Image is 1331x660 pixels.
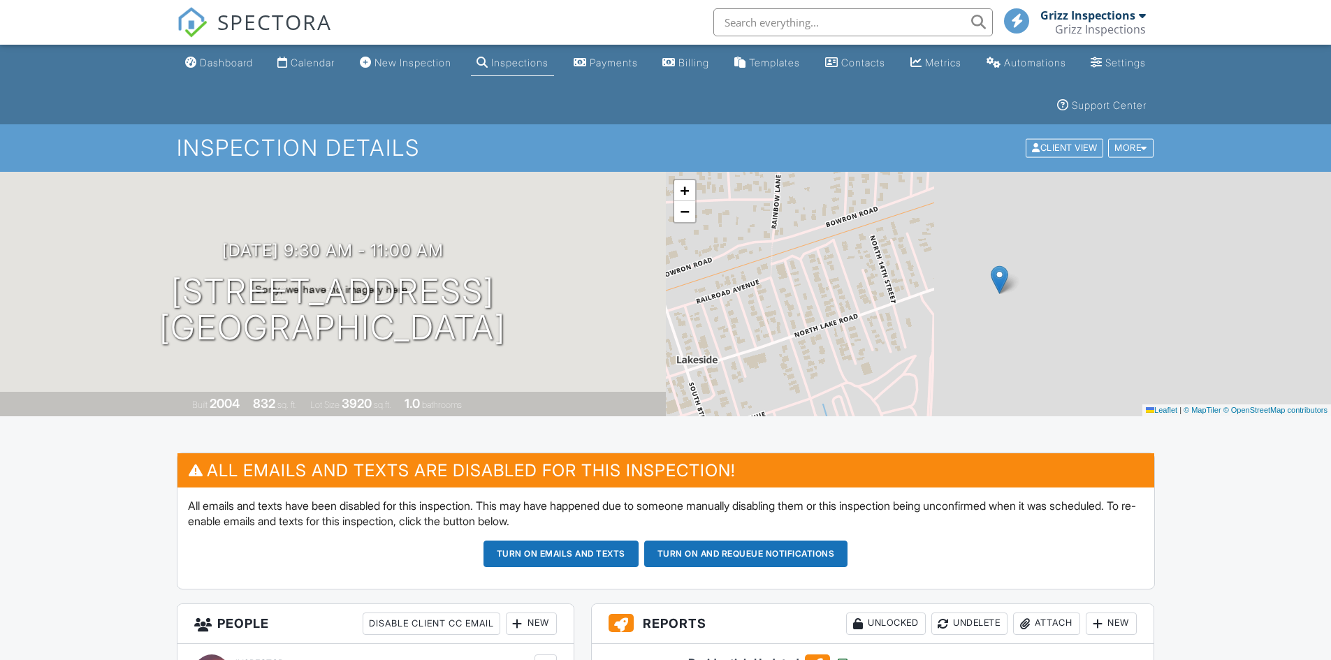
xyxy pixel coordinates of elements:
span: Built [192,399,208,410]
div: New Inspection [374,57,451,68]
a: Client View [1024,142,1107,152]
span: bathrooms [422,399,462,410]
div: Undelete [931,613,1008,635]
img: Marker [991,265,1008,294]
h3: All emails and texts are disabled for this inspection! [177,453,1154,487]
div: Payments [590,57,638,68]
div: Unlocked [846,613,926,635]
a: Support Center [1052,93,1152,119]
div: Grizz Inspections [1040,8,1135,22]
div: Billing [678,57,709,68]
div: Settings [1105,57,1146,68]
a: Zoom in [674,180,695,201]
a: SPECTORA [177,19,332,48]
span: sq. ft. [277,399,297,410]
input: Search everything... [713,8,993,36]
a: © MapTiler [1184,406,1221,414]
a: Payments [568,50,643,76]
span: | [1179,406,1181,414]
img: The Best Home Inspection Software - Spectora [177,7,208,38]
div: Templates [749,57,800,68]
a: Automations (Basic) [981,50,1072,76]
span: SPECTORA [217,7,332,36]
a: Settings [1085,50,1151,76]
div: Dashboard [200,57,253,68]
h1: [STREET_ADDRESS] [GEOGRAPHIC_DATA] [159,273,506,347]
div: Calendar [291,57,335,68]
span: − [680,203,689,220]
a: Calendar [272,50,340,76]
div: Support Center [1072,99,1147,111]
button: Turn on emails and texts [483,541,639,567]
div: Metrics [925,57,961,68]
div: 1.0 [405,396,420,411]
a: Dashboard [180,50,259,76]
div: Contacts [841,57,885,68]
a: Metrics [905,50,967,76]
div: New [1086,613,1137,635]
span: Lot Size [310,399,340,410]
div: Automations [1004,57,1066,68]
div: Disable Client CC Email [363,613,500,635]
div: Attach [1013,613,1080,635]
a: Templates [729,50,806,76]
div: New [506,613,557,635]
span: sq.ft. [374,399,391,410]
a: Contacts [820,50,891,76]
p: All emails and texts have been disabled for this inspection. This may have happened due to someon... [188,498,1144,529]
div: More [1108,139,1154,158]
h3: People [177,604,574,644]
div: 832 [253,396,275,411]
h3: [DATE] 9:30 am - 11:00 am [222,241,444,260]
a: Inspections [471,50,554,76]
button: Turn on and Requeue Notifications [644,541,848,567]
h3: Reports [592,604,1154,644]
a: Leaflet [1146,406,1177,414]
a: © OpenStreetMap contributors [1223,406,1328,414]
a: New Inspection [354,50,457,76]
a: Billing [657,50,715,76]
a: Zoom out [674,201,695,222]
div: Inspections [491,57,548,68]
div: Grizz Inspections [1055,22,1146,36]
div: Client View [1026,139,1103,158]
div: 2004 [210,396,240,411]
h1: Inspection Details [177,135,1155,160]
span: + [680,182,689,199]
div: 3920 [342,396,372,411]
